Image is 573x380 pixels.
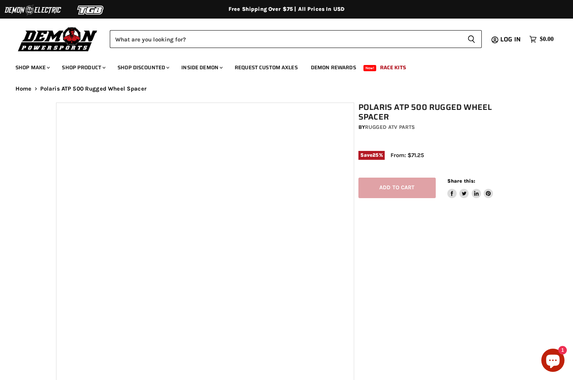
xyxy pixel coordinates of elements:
[497,36,525,43] a: Log in
[358,103,521,122] h1: Polaris ATP 500 Rugged Wheel Spacer
[110,30,482,48] form: Product
[40,86,147,92] span: Polaris ATP 500 Rugged Wheel Spacer
[500,34,521,44] span: Log in
[4,3,62,17] img: Demon Electric Logo 2
[56,60,110,75] a: Shop Product
[229,60,304,75] a: Request Custom Axles
[461,30,482,48] button: Search
[447,178,475,184] span: Share this:
[305,60,362,75] a: Demon Rewards
[62,3,120,17] img: TGB Logo 2
[110,30,461,48] input: Search
[176,60,227,75] a: Inside Demon
[10,60,55,75] a: Shop Make
[15,86,32,92] a: Home
[539,349,567,374] inbox-online-store-chat: Shopify online store chat
[391,152,424,159] span: From: $71.25
[372,152,379,158] span: 25
[525,34,558,45] a: $0.00
[374,60,412,75] a: Race Kits
[15,25,100,53] img: Demon Powersports
[363,65,377,71] span: New!
[447,178,493,198] aside: Share this:
[358,123,521,132] div: by
[358,151,385,159] span: Save %
[540,36,554,43] span: $0.00
[112,60,174,75] a: Shop Discounted
[365,124,415,130] a: Rugged ATV Parts
[10,56,552,75] ul: Main menu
